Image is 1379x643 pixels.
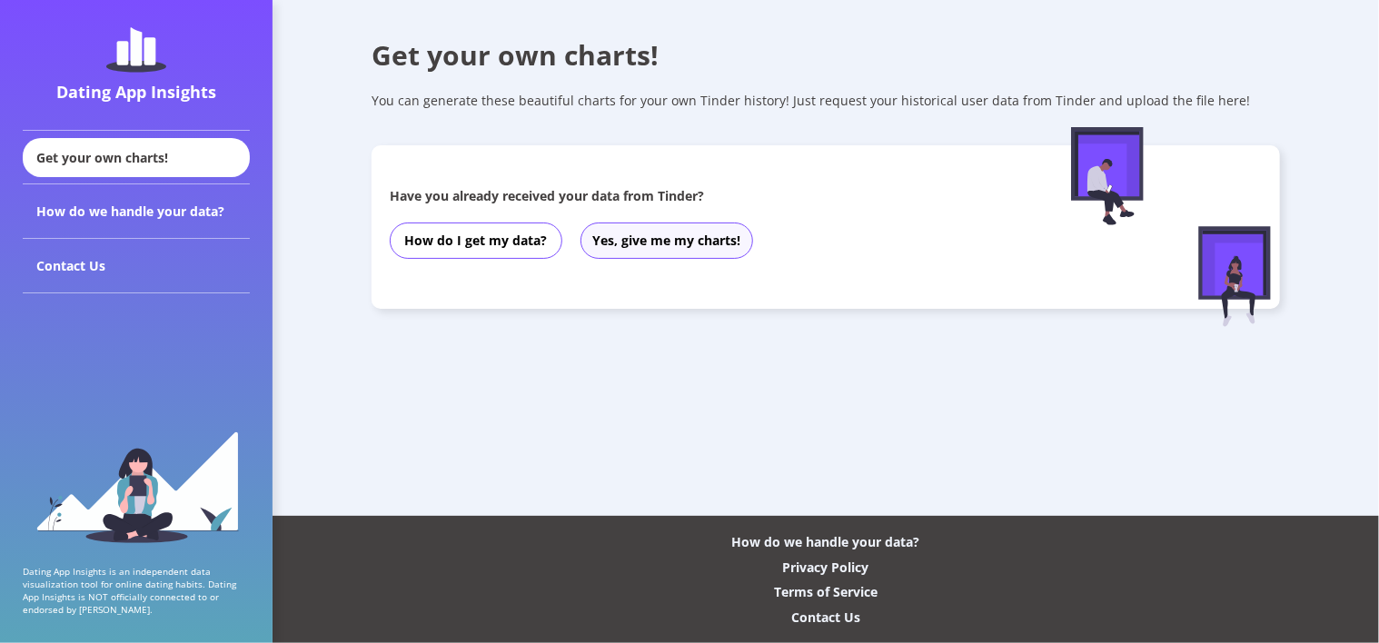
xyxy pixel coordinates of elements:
[23,565,250,616] p: Dating App Insights is an independent data visualization tool for online dating habits. Dating Ap...
[774,583,878,600] div: Terms of Service
[106,27,166,73] img: dating-app-insights-logo.5abe6921.svg
[390,223,562,259] button: How do I get my data?
[23,184,250,239] div: How do we handle your data?
[1198,226,1271,327] img: female-figure-sitting.afd5d174.svg
[791,608,860,626] div: Contact Us
[23,239,250,293] div: Contact Us
[35,430,239,543] img: sidebar_girl.91b9467e.svg
[372,92,1280,109] div: You can generate these beautiful charts for your own Tinder history! Just request your historical...
[783,559,869,576] div: Privacy Policy
[732,533,920,550] div: How do we handle your data?
[372,36,1280,74] div: Get your own charts!
[27,81,245,103] div: Dating App Insights
[23,138,250,177] div: Get your own charts!
[390,187,1000,204] div: Have you already received your data from Tinder?
[580,223,753,259] button: Yes, give me my charts!
[1071,127,1144,225] img: male-figure-sitting.c9faa881.svg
